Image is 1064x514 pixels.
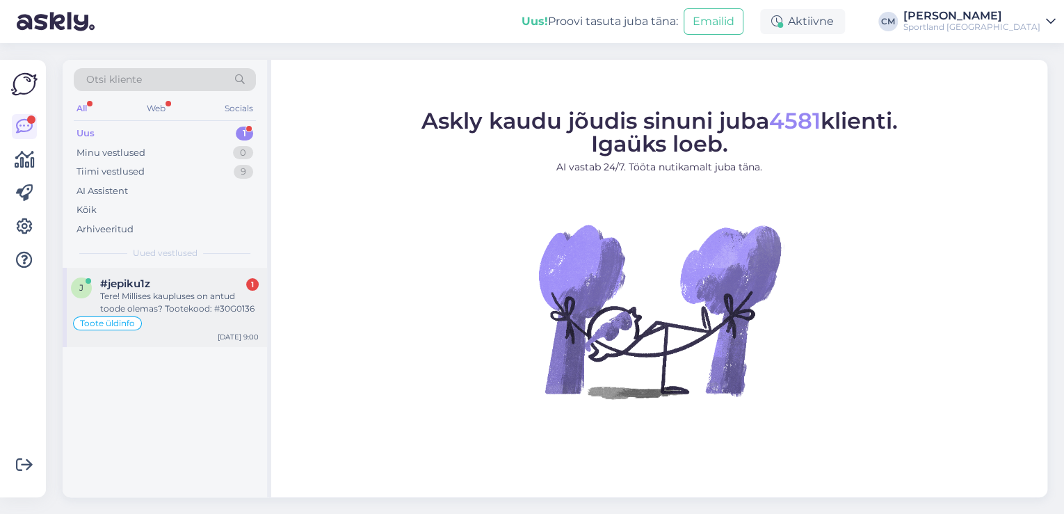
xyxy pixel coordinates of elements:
[222,99,256,118] div: Socials
[878,12,898,31] div: CM
[421,160,898,175] p: AI vastab 24/7. Tööta nutikamalt juba täna.
[684,8,743,35] button: Emailid
[76,203,97,217] div: Kõik
[76,223,134,236] div: Arhiveeritud
[76,127,95,140] div: Uus
[233,146,253,160] div: 0
[236,127,253,140] div: 1
[760,9,845,34] div: Aktiivne
[534,186,784,436] img: No Chat active
[133,247,198,259] span: Uued vestlused
[522,13,678,30] div: Proovi tasuta juba täna:
[769,107,821,134] span: 4581
[76,184,128,198] div: AI Assistent
[11,71,38,97] img: Askly Logo
[79,282,83,293] span: j
[903,10,1056,33] a: [PERSON_NAME]Sportland [GEOGRAPHIC_DATA]
[76,146,145,160] div: Minu vestlused
[218,332,259,342] div: [DATE] 9:00
[100,290,259,315] div: Tere! Millises kaupluses on antud toode olemas? Tootekood: #30G0136
[80,319,135,328] span: Toote üldinfo
[86,72,142,87] span: Otsi kliente
[76,165,145,179] div: Tiimi vestlused
[903,10,1040,22] div: [PERSON_NAME]
[421,107,898,157] span: Askly kaudu jõudis sinuni juba klienti. Igaüks loeb.
[522,15,548,28] b: Uus!
[74,99,90,118] div: All
[100,278,150,290] span: #jepiku1z
[903,22,1040,33] div: Sportland [GEOGRAPHIC_DATA]
[144,99,168,118] div: Web
[246,278,259,291] div: 1
[234,165,253,179] div: 9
